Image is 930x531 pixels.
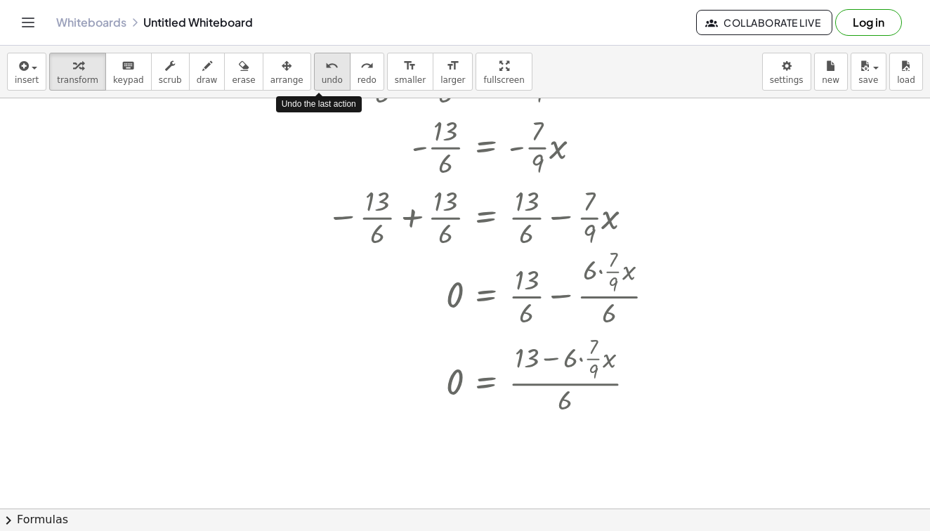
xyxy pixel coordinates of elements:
[105,53,152,91] button: keyboardkeypad
[395,75,426,85] span: smaller
[17,11,39,34] button: Toggle navigation
[159,75,182,85] span: scrub
[314,53,351,91] button: undoundo
[322,75,343,85] span: undo
[263,53,311,91] button: arrange
[276,96,362,112] div: Undo the last action
[889,53,923,91] button: load
[403,58,417,74] i: format_size
[224,53,263,91] button: erase
[814,53,848,91] button: new
[189,53,225,91] button: draw
[446,58,459,74] i: format_size
[49,53,106,91] button: transform
[770,75,804,85] span: settings
[15,75,39,85] span: insert
[835,9,902,36] button: Log in
[122,58,135,74] i: keyboard
[232,75,255,85] span: erase
[7,53,46,91] button: insert
[358,75,376,85] span: redo
[851,53,886,91] button: save
[762,53,811,91] button: settings
[57,75,98,85] span: transform
[858,75,878,85] span: save
[483,75,524,85] span: fullscreen
[151,53,190,91] button: scrub
[708,16,820,29] span: Collaborate Live
[696,10,832,35] button: Collaborate Live
[476,53,532,91] button: fullscreen
[350,53,384,91] button: redoredo
[433,53,473,91] button: format_sizelarger
[822,75,839,85] span: new
[325,58,339,74] i: undo
[270,75,303,85] span: arrange
[197,75,218,85] span: draw
[387,53,433,91] button: format_sizesmaller
[440,75,465,85] span: larger
[360,58,374,74] i: redo
[113,75,144,85] span: keypad
[897,75,915,85] span: load
[56,15,126,29] a: Whiteboards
